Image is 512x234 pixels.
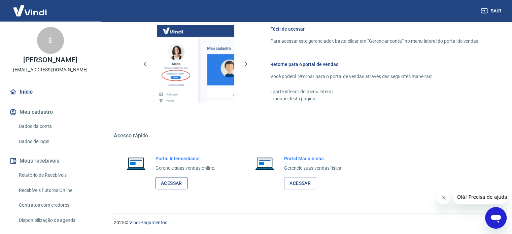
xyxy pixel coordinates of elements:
[250,155,279,171] img: Imagem de um notebook aberto
[270,61,480,68] h6: Retorne para o portal de vendas
[8,154,93,168] button: Meus recebíveis
[284,165,343,172] p: Gerencie suas vendas física.
[284,155,343,162] h6: Portal Maquininha
[16,120,93,133] a: Dados da conta
[156,155,215,162] h6: Portal Intermediador
[157,25,234,103] img: Imagem da dashboard mostrando o botão de gerenciar conta na sidebar no lado esquerdo
[114,132,496,139] h5: Acesso rápido
[16,183,93,197] a: Recebíveis Futuros Online
[284,177,316,190] a: Acessar
[8,105,93,120] button: Meu cadastro
[270,38,480,45] p: Para acessar este gerenciador, basta clicar em “Gerenciar conta” no menu lateral do portal de ven...
[453,190,507,204] iframe: Mensagem da empresa
[16,213,93,227] a: Disponibilização de agenda
[16,135,93,148] a: Dados de login
[129,220,167,225] a: Vindi Pagamentos
[8,85,93,99] a: Início
[156,177,187,190] a: Acessar
[13,66,88,73] p: [EMAIL_ADDRESS][DOMAIN_NAME]
[270,95,480,102] p: - rodapé desta página
[156,165,215,172] p: Gerencie suas vendas online.
[270,26,480,32] h6: Fácil de acessar
[16,168,93,182] a: Relatório de Recebíveis
[37,27,64,54] div: É
[122,155,150,171] img: Imagem de um notebook aberto
[8,0,52,21] img: Vindi
[485,207,507,229] iframe: Botão para abrir a janela de mensagens
[270,88,480,95] p: - parte inferior do menu lateral
[437,191,450,204] iframe: Fechar mensagem
[23,57,77,64] p: [PERSON_NAME]
[480,5,504,17] button: Sair
[16,198,93,212] a: Contratos com credores
[114,219,496,226] p: 2025 ©
[4,5,57,10] span: Olá! Precisa de ajuda?
[270,73,480,80] p: Você poderá retornar para o portal de vendas através das seguintes maneiras:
